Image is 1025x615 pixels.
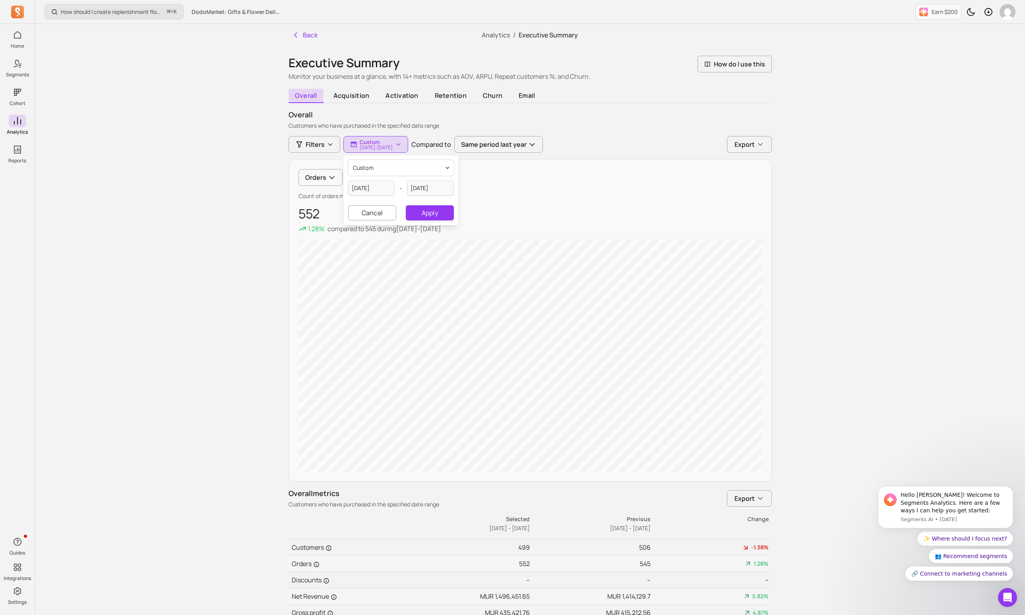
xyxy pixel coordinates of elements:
span: -- [765,576,769,584]
button: Export [727,490,772,507]
p: Integrations [4,575,31,582]
button: Back [289,27,321,43]
p: Segments [6,72,29,78]
p: How should I create replenishment flows? [61,8,164,16]
span: activation [379,89,425,102]
span: acquisition [327,89,376,102]
span: retention [428,89,473,102]
img: avatar [1000,4,1015,20]
p: Overall metrics [289,488,439,499]
p: Selected [410,515,530,523]
iframe: Intercom notifications message [866,476,1025,611]
button: DodoMarket: Gifts & Flower Delivery [GEOGRAPHIC_DATA] [187,5,286,19]
p: 552 [298,206,762,221]
span: overall [289,89,324,103]
canvas: chart [298,240,762,472]
span: Executive Summary [519,31,578,39]
p: Analytics [7,129,28,135]
span: Export [734,494,755,503]
p: Change [651,515,769,523]
td: -- [409,572,530,588]
span: Filters [306,140,325,149]
button: Custom[DATE]-[DATE] [343,136,408,153]
span: 1.28% [754,560,769,568]
p: Previous [531,515,651,523]
button: Earn $200 [915,4,961,20]
button: How do I use this [698,56,772,72]
p: Custom [360,139,393,145]
kbd: K [174,9,177,15]
p: Count of orders made in the specified date range. [298,192,762,200]
button: Custom [348,160,454,176]
p: overall [289,109,772,120]
span: + [167,8,177,16]
p: Cohort [10,100,25,107]
span: -1.38% [751,543,769,551]
p: Settings [8,599,27,605]
p: Customers who have purchased in the specified date range [289,122,772,130]
td: 499 [409,539,530,556]
button: How should I create replenishment flows?⌘+K [45,4,184,19]
p: Customers who have purchased in the specified date range [289,500,439,508]
td: -- [530,572,651,588]
button: Export [727,136,772,153]
span: [DATE] - [DATE] [489,524,530,532]
a: Analytics [482,31,510,39]
span: [DATE] - [DATE] [610,524,651,532]
td: Net Revenue [289,588,409,605]
h1: Executive Summary [289,56,590,70]
span: / [510,31,519,39]
button: Guides [9,534,26,558]
span: DodoMarket: Gifts & Flower Delivery [GEOGRAPHIC_DATA] [192,8,281,16]
p: Earn $200 [932,8,958,16]
p: Reports [8,158,26,164]
button: Apply [406,205,453,220]
button: Same period last year [454,136,543,153]
p: [DATE] - [DATE] [360,145,393,150]
p: 1.28% [308,224,324,234]
input: yyyy-mm-dd [348,181,395,196]
td: Customers [289,539,409,556]
p: Home [11,43,24,49]
td: 506 [530,539,651,556]
p: Guides [10,550,25,556]
span: Export [734,140,755,149]
span: churn [476,89,509,102]
p: Compared to [411,140,451,149]
span: email [512,89,542,102]
td: 552 [409,556,530,572]
span: Custom [353,164,374,172]
button: Orders [298,169,343,186]
td: Discounts [289,572,409,588]
span: - [399,183,402,193]
iframe: Intercom live chat [998,588,1017,607]
button: Filters [289,136,340,153]
td: MUR 1,414,129.7 [530,588,651,605]
input: yyyy-mm-dd [407,181,454,196]
td: MUR 1,496,451.65 [409,588,530,605]
td: Orders [289,556,409,572]
button: Toggle dark mode [963,4,979,20]
button: Cancel [348,205,397,220]
p: compared to during [DATE] - [DATE] [327,224,441,234]
span: 545 [365,224,376,233]
td: 545 [530,556,651,572]
p: Monitor your business at a glance, with 14+ metrics such as AOV, ARPU, Repeat customers %, and Ch... [289,72,590,81]
span: 5.82% [752,592,769,600]
kbd: ⌘ [167,7,171,17]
